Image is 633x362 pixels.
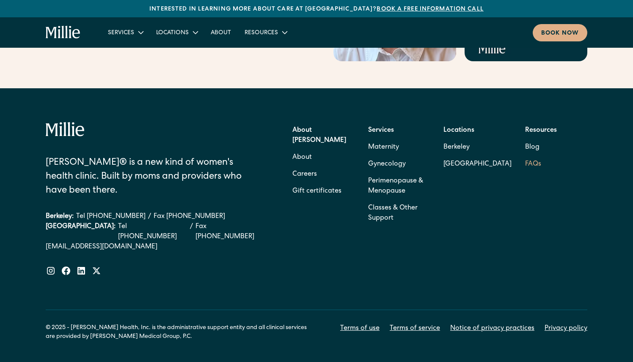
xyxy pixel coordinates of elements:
strong: About [PERSON_NAME] [292,127,346,144]
a: About [292,149,312,166]
a: Terms of service [390,324,440,334]
strong: Locations [443,127,474,134]
div: © 2025 - [PERSON_NAME] Health, Inc. is the administrative support entity and all clinical service... [46,324,316,341]
div: Services [108,29,134,38]
a: Berkeley [443,139,512,156]
a: Perimenopause & Menopause [368,173,430,200]
a: Maternity [368,139,399,156]
a: Book now [533,24,587,41]
div: [PERSON_NAME]® is a new kind of women's health clinic. Built by moms and providers who have been ... [46,156,245,198]
div: / [190,222,193,242]
div: [GEOGRAPHIC_DATA]: [46,222,116,242]
a: [EMAIL_ADDRESS][DOMAIN_NAME] [46,242,267,252]
a: [GEOGRAPHIC_DATA] [443,156,512,173]
strong: Resources [525,127,557,134]
a: Gynecology [368,156,406,173]
a: Book a free information call [377,6,483,12]
a: Careers [292,166,317,183]
a: Blog [525,139,539,156]
a: Tel [PHONE_NUMBER] [118,222,187,242]
div: / [148,212,151,222]
a: Notice of privacy practices [450,324,534,334]
a: Gift certificates [292,183,341,200]
a: Fax [PHONE_NUMBER] [154,212,225,222]
a: About [204,25,238,39]
div: Locations [156,29,189,38]
div: Berkeley: [46,212,74,222]
a: FAQs [525,156,541,173]
strong: Services [368,127,394,134]
a: Fax [PHONE_NUMBER] [195,222,267,242]
div: Book now [541,29,579,38]
a: Classes & Other Support [368,200,430,227]
a: Terms of use [340,324,380,334]
div: Resources [245,29,278,38]
a: Tel [PHONE_NUMBER] [76,212,146,222]
a: Privacy policy [545,324,587,334]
